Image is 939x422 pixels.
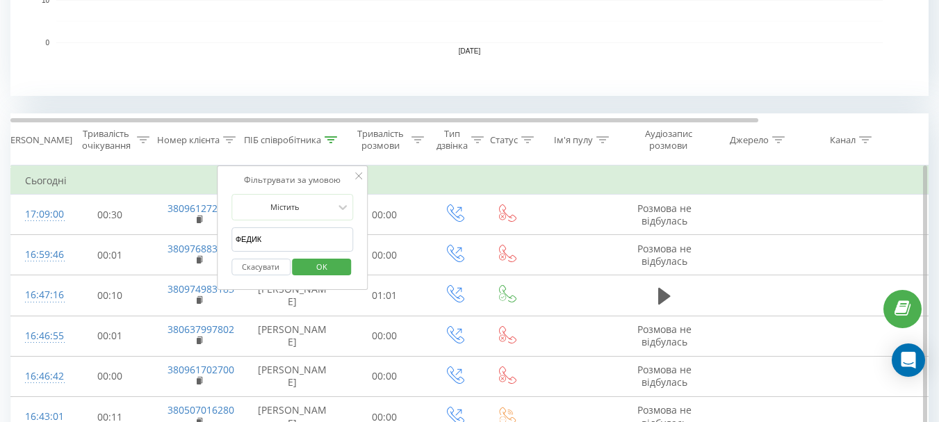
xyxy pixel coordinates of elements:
[67,195,154,235] td: 00:30
[637,323,692,348] span: Розмова не відбулась
[67,356,154,396] td: 00:00
[231,173,354,187] div: Фільтрувати за умовою
[244,134,321,146] div: ПІБ співробітника
[637,363,692,389] span: Розмова не відбулась
[830,134,856,146] div: Канал
[436,128,468,152] div: Тип дзвінка
[157,134,220,146] div: Номер клієнта
[25,323,53,350] div: 16:46:55
[730,134,769,146] div: Джерело
[25,201,53,228] div: 17:09:00
[341,235,428,275] td: 00:00
[2,134,72,146] div: [PERSON_NAME]
[341,356,428,396] td: 00:00
[341,275,428,316] td: 01:01
[25,241,53,268] div: 16:59:46
[554,134,593,146] div: Ім'я пулу
[67,316,154,356] td: 00:01
[168,202,234,215] a: 380961272791
[168,323,234,336] a: 380637997802
[302,256,341,277] span: OK
[67,275,154,316] td: 00:10
[25,363,53,390] div: 16:46:42
[637,202,692,227] span: Розмова не відбулась
[637,242,692,268] span: Розмова не відбулась
[490,134,518,146] div: Статус
[231,227,354,252] input: Введіть значення
[168,363,234,376] a: 380961702700
[244,316,341,356] td: [PERSON_NAME]
[168,403,234,416] a: 380507016280
[635,128,702,152] div: Аудіозапис розмови
[341,316,428,356] td: 00:00
[231,259,291,276] button: Скасувати
[25,282,53,309] div: 16:47:16
[459,47,481,55] text: [DATE]
[168,282,234,295] a: 380974983183
[293,259,352,276] button: OK
[45,39,49,47] text: 0
[244,356,341,396] td: [PERSON_NAME]
[341,195,428,235] td: 00:00
[168,242,234,255] a: 380976883809
[67,235,154,275] td: 00:01
[244,275,341,316] td: [PERSON_NAME]
[79,128,133,152] div: Тривалість очікування
[892,343,925,377] div: Open Intercom Messenger
[353,128,408,152] div: Тривалість розмови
